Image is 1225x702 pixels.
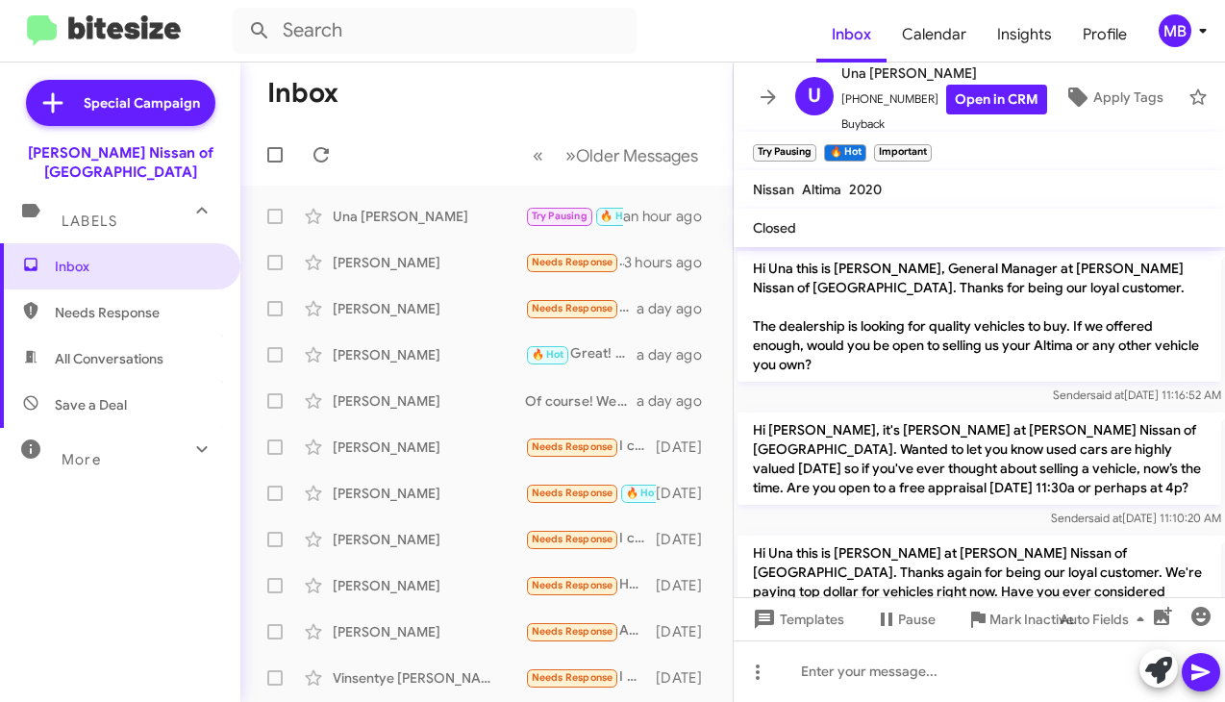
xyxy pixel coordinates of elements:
[1090,388,1124,402] span: said at
[1047,80,1179,114] button: Apply Tags
[1051,511,1221,525] span: Sender [DATE] 11:10:20 AM
[532,302,613,314] span: Needs Response
[333,299,525,318] div: [PERSON_NAME]
[816,7,887,63] a: Inbox
[333,253,525,272] div: [PERSON_NAME]
[824,144,865,162] small: 🔥 Hot
[737,536,1221,628] p: Hi Una this is [PERSON_NAME] at [PERSON_NAME] Nissan of [GEOGRAPHIC_DATA]. Thanks again for being...
[982,7,1067,63] a: Insights
[533,143,543,167] span: «
[62,213,117,230] span: Labels
[753,181,794,198] span: Nissan
[849,181,882,198] span: 2020
[521,136,555,175] button: Previous
[989,602,1074,637] span: Mark Inactive
[532,625,613,638] span: Needs Response
[626,487,659,499] span: 🔥 Hot
[1044,602,1167,637] button: Auto Fields
[333,438,525,457] div: [PERSON_NAME]
[753,219,796,237] span: Closed
[333,484,525,503] div: [PERSON_NAME]
[1067,7,1142,63] a: Profile
[522,136,710,175] nav: Page navigation example
[841,85,1047,114] span: [PHONE_NUMBER]
[525,205,623,227] div: Great! What time [DATE]?
[554,136,710,175] button: Next
[565,143,576,167] span: »
[333,668,525,688] div: Vinsentye [PERSON_NAME]
[532,579,613,591] span: Needs Response
[656,484,717,503] div: [DATE]
[333,530,525,549] div: [PERSON_NAME]
[525,482,656,504] div: Very well
[656,530,717,549] div: [DATE]
[55,395,127,414] span: Save a Deal
[525,620,656,642] div: Am a put it on standby for now thank you
[525,574,656,596] div: Hello, I've been really busy however I let [PERSON_NAME] know I would contact him with my thought...
[623,207,717,226] div: an hour ago
[749,602,844,637] span: Templates
[233,8,637,54] input: Search
[600,210,633,222] span: 🔥 Hot
[656,668,717,688] div: [DATE]
[55,303,218,322] span: Needs Response
[62,451,101,468] span: More
[267,78,338,109] h1: Inbox
[333,207,525,226] div: Una [PERSON_NAME]
[333,622,525,641] div: [PERSON_NAME]
[532,210,587,222] span: Try Pausing
[333,576,525,595] div: [PERSON_NAME]
[532,671,613,684] span: Needs Response
[525,391,637,411] div: Of course! We open at 9am. What time works best for you?
[753,144,816,162] small: Try Pausing
[737,413,1221,505] p: Hi [PERSON_NAME], it's [PERSON_NAME] at [PERSON_NAME] Nissan of [GEOGRAPHIC_DATA]. Wanted to let ...
[656,438,717,457] div: [DATE]
[637,391,717,411] div: a day ago
[1060,602,1152,637] span: Auto Fields
[1159,14,1191,47] div: MB
[734,602,860,637] button: Templates
[525,666,656,689] div: I want to be approved first
[656,622,717,641] div: [DATE]
[525,343,637,365] div: Great! Can you come in [DATE] or [DATE] for an appraisal?
[951,602,1089,637] button: Mark Inactive
[84,93,200,113] span: Special Campaign
[525,528,656,550] div: I came in and I didn't like the down payment
[26,80,215,126] a: Special Campaign
[898,602,936,637] span: Pause
[333,345,525,364] div: [PERSON_NAME]
[841,114,1047,134] span: Buyback
[55,349,163,368] span: All Conversations
[55,257,218,276] span: Inbox
[737,251,1221,382] p: Hi Una this is [PERSON_NAME], General Manager at [PERSON_NAME] Nissan of [GEOGRAPHIC_DATA]. Thank...
[532,487,613,499] span: Needs Response
[887,7,982,63] a: Calendar
[841,62,1047,85] span: Una [PERSON_NAME]
[1093,80,1163,114] span: Apply Tags
[532,440,613,453] span: Needs Response
[1142,14,1204,47] button: MB
[624,253,717,272] div: 3 hours ago
[860,602,951,637] button: Pause
[874,144,932,162] small: Important
[333,391,525,411] div: [PERSON_NAME]
[532,256,613,268] span: Needs Response
[532,348,564,361] span: 🔥 Hot
[656,576,717,595] div: [DATE]
[637,345,717,364] div: a day ago
[525,297,637,319] div: [PERSON_NAME] is the co signer but this is her son [PERSON_NAME]. The cars in my name now!
[532,533,613,545] span: Needs Response
[1053,388,1221,402] span: Sender [DATE] 11:16:52 AM
[525,436,656,458] div: I can't say, I have no car to drive. So it's hard to say when
[576,145,698,166] span: Older Messages
[1088,511,1122,525] span: said at
[946,85,1047,114] a: Open in CRM
[525,251,624,273] div: I just decided to get my car fixed
[802,181,841,198] span: Altima
[637,299,717,318] div: a day ago
[808,81,821,112] span: U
